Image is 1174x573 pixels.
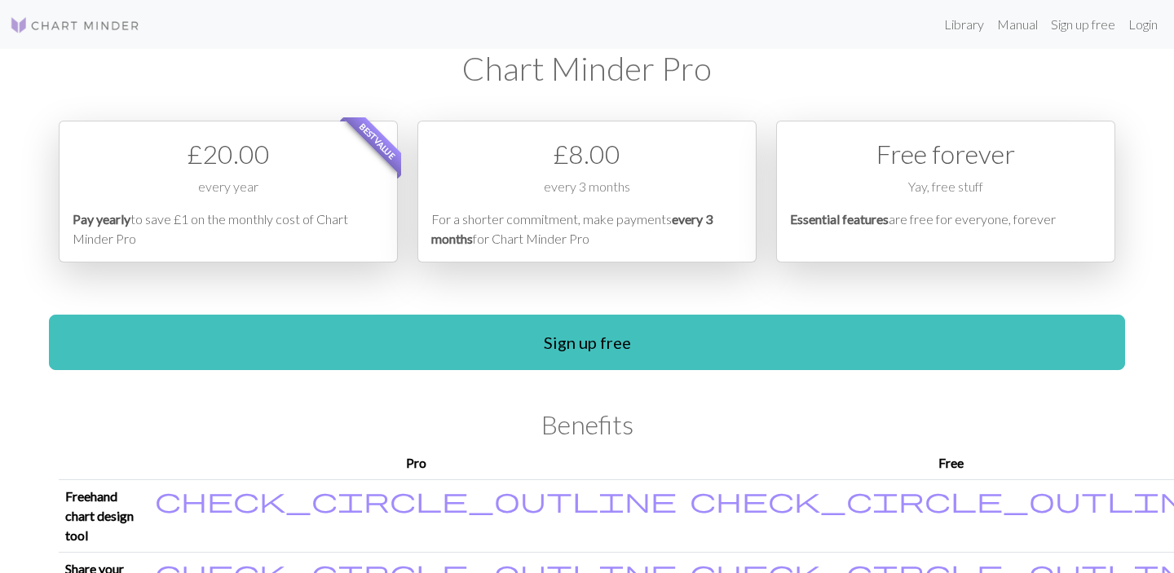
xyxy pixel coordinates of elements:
h2: Benefits [59,409,1115,440]
p: For a shorter commitment, make payments for Chart Minder Pro [431,209,743,249]
em: Pay yearly [73,211,130,227]
div: £ 8.00 [431,134,743,174]
a: Library [938,8,991,41]
a: Sign up free [49,315,1125,370]
a: Login [1122,8,1164,41]
p: Freehand chart design tool [65,487,142,545]
div: Payment option 2 [417,121,757,262]
div: Free option [776,121,1115,262]
img: Logo [10,15,140,35]
h1: Chart Minder Pro [59,49,1115,88]
div: Yay, free stuff [790,177,1101,209]
i: Included [155,487,677,513]
div: Free forever [790,134,1101,174]
p: to save £1 on the monthly cost of Chart Minder Pro [73,209,384,249]
div: every 3 months [431,177,743,209]
th: Pro [148,447,683,480]
div: Payment option 1 [59,121,398,262]
div: £ 20.00 [73,134,384,174]
span: check_circle_outline [155,484,677,515]
p: are free for everyone, forever [790,209,1101,249]
em: Essential features [790,211,889,227]
div: every year [73,177,384,209]
span: Best value [343,107,413,176]
a: Manual [991,8,1044,41]
a: Sign up free [1044,8,1122,41]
